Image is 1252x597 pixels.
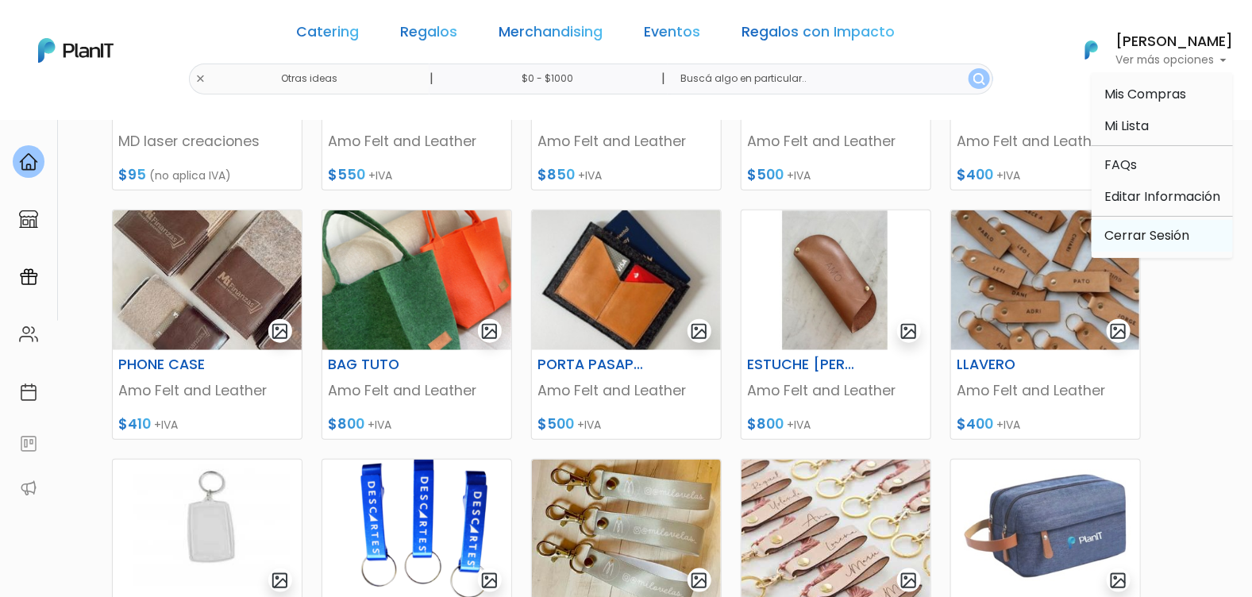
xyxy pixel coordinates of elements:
span: $800 [329,414,365,433]
span: (no aplica IVA) [150,168,232,183]
button: PlanIt Logo [PERSON_NAME] Ver más opciones [1065,29,1233,71]
h6: LLAVERO [948,356,1078,373]
p: Amo Felt and Leather [538,131,715,152]
a: Mis Compras [1092,79,1233,110]
div: ¿Necesitás ayuda? [82,15,229,46]
h6: [PERSON_NAME] [1115,35,1233,49]
img: thumb_Captura_de_Pantalla_2022-11-30_a_la_s__14.06.26.png [322,210,511,350]
img: campaigns-02234683943229c281be62815700db0a1741e53638e28bf9629b52c665b00959.svg [19,268,38,287]
span: +IVA [368,417,392,433]
span: +IVA [997,168,1021,183]
a: Regalos [400,25,457,44]
span: $410 [119,414,152,433]
img: thumb_WhatsApp_Image_2023-06-13_at_13.35.04.jpeg [113,210,302,350]
img: gallery-light [1109,322,1127,341]
img: marketplace-4ceaa7011d94191e9ded77b95e3339b90024bf715f7c57f8cf31f2d8c509eaba.svg [19,210,38,229]
a: gallery-light ESTUCHE [PERSON_NAME] Amo Felt and Leather $800 +IVA [741,210,931,440]
img: thumb_Captura_de_pantalla_2023-04-26_171131.jpg [951,210,1140,350]
img: search_button-432b6d5273f82d61273b3651a40e1bd1b912527efae98b1b7a1b2c0702e16a8d.svg [973,73,985,85]
img: gallery-light [271,572,289,590]
p: Amo Felt and Leather [957,131,1134,152]
span: +IVA [788,168,811,183]
img: thumb_Captura_de_pantalla_2023-04-26_162714.jpg [532,210,721,350]
p: Amo Felt and Leather [538,380,715,401]
img: gallery-light [900,322,918,341]
span: +IVA [578,417,602,433]
a: Cerrar Sesión [1092,220,1233,252]
img: gallery-light [1109,572,1127,590]
span: +IVA [579,168,603,183]
a: Editar Información [1092,181,1233,213]
span: +IVA [155,417,179,433]
span: $800 [748,414,784,433]
img: PlanIt Logo [38,38,114,63]
span: $550 [329,165,366,184]
h6: PORTA PASAPORTE 1 [529,356,659,373]
img: gallery-light [480,572,499,590]
p: MD laser creaciones [119,131,295,152]
img: gallery-light [690,572,708,590]
a: FAQs [1092,149,1233,181]
a: gallery-light PHONE CASE Amo Felt and Leather $410 +IVA [112,210,302,440]
span: $95 [119,165,147,184]
img: gallery-light [690,322,708,341]
img: calendar-87d922413cdce8b2cf7b7f5f62616a5cf9e4887200fb71536465627b3292af00.svg [19,383,38,402]
a: Merchandising [499,25,603,44]
img: thumb_image__copia___copia___copia___copia___copia___copia___copia___copia___copia___copia_-Photo... [742,210,930,350]
input: Buscá algo en particular.. [668,64,992,94]
span: $400 [957,165,994,184]
a: Eventos [644,25,700,44]
a: Mi Lista [1092,110,1233,142]
p: Ver más opciones [1115,55,1233,66]
span: $500 [748,165,784,184]
h6: ESTUCHE [PERSON_NAME] [738,356,869,373]
span: Mi Lista [1104,117,1149,135]
img: close-6986928ebcb1d6c9903e3b54e860dbc4d054630f23adef3a32610726dff6a82b.svg [195,74,206,84]
a: Regalos con Impacto [742,25,895,44]
img: gallery-light [480,322,499,341]
p: Amo Felt and Leather [329,131,505,152]
p: Amo Felt and Leather [329,380,505,401]
img: gallery-light [271,322,289,341]
a: Catering [296,25,359,44]
p: Amo Felt and Leather [748,380,924,401]
h6: BAG TUTO [319,356,449,373]
img: PlanIt Logo [1074,33,1109,67]
p: Amo Felt and Leather [119,380,295,401]
img: home-e721727adea9d79c4d83392d1f703f7f8bce08238fde08b1acbfd93340b81755.svg [19,152,38,171]
span: $850 [538,165,576,184]
h6: PHONE CASE [110,356,240,373]
img: partners-52edf745621dab592f3b2c58e3bca9d71375a7ef29c3b500c9f145b62cc070d4.svg [19,479,38,498]
img: gallery-light [900,572,918,590]
span: $400 [957,414,994,433]
a: gallery-light LLAVERO Amo Felt and Leather $400 +IVA [950,210,1141,440]
span: +IVA [997,417,1021,433]
img: people-662611757002400ad9ed0e3c099ab2801c6687ba6c219adb57efc949bc21e19d.svg [19,325,38,344]
span: Mis Compras [1104,85,1186,103]
span: +IVA [788,417,811,433]
span: +IVA [369,168,393,183]
a: gallery-light PORTA PASAPORTE 1 Amo Felt and Leather $500 +IVA [531,210,722,440]
a: gallery-light BAG TUTO Amo Felt and Leather $800 +IVA [322,210,512,440]
p: Amo Felt and Leather [957,380,1134,401]
p: Amo Felt and Leather [748,131,924,152]
p: | [430,69,433,88]
p: | [661,69,665,88]
span: $500 [538,414,575,433]
img: feedback-78b5a0c8f98aac82b08bfc38622c3050aee476f2c9584af64705fc4e61158814.svg [19,434,38,453]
